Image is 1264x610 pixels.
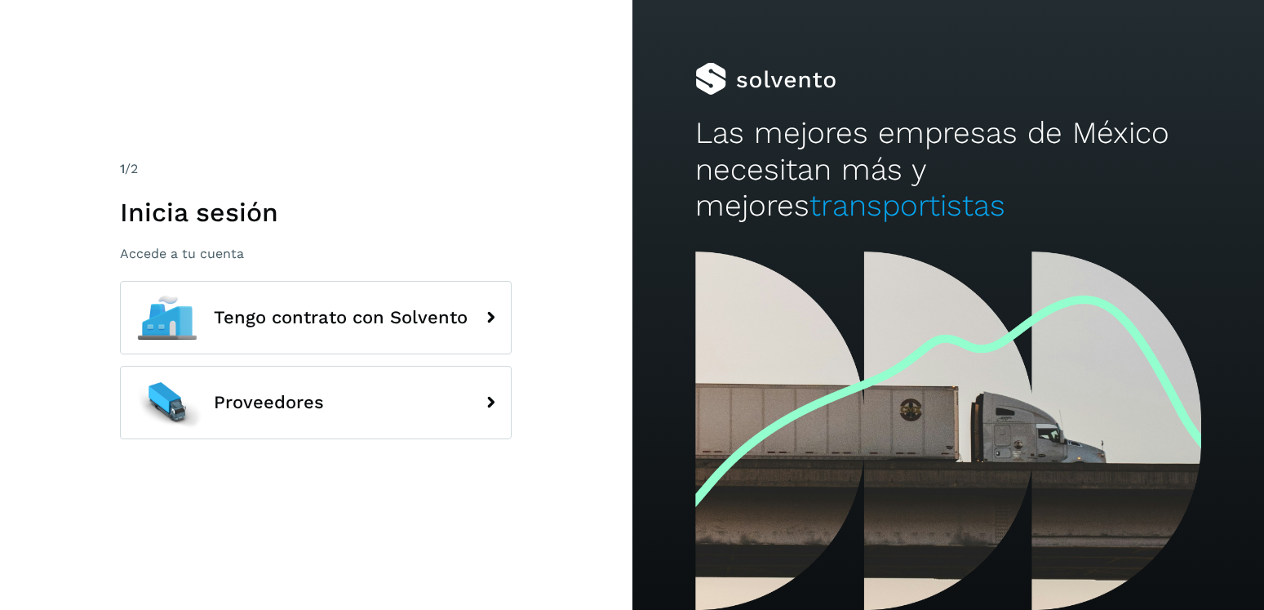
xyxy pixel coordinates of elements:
span: 1 [120,161,125,176]
div: /2 [120,159,512,179]
span: transportistas [809,188,1005,223]
span: Tengo contrato con Solvento [214,308,468,327]
h1: Inicia sesión [120,197,512,228]
button: Proveedores [120,366,512,439]
button: Tengo contrato con Solvento [120,281,512,354]
h2: Las mejores empresas de México necesitan más y mejores [695,115,1201,224]
span: Proveedores [214,393,324,412]
p: Accede a tu cuenta [120,246,512,261]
